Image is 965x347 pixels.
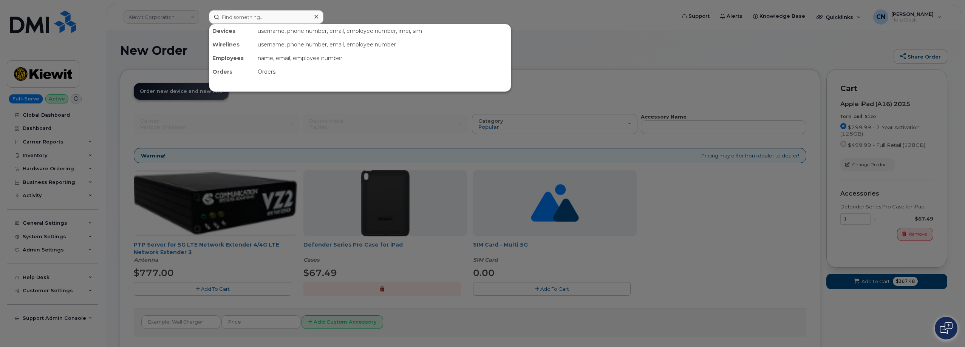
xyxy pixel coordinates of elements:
div: username, phone number, email, employee number, imei, sim [255,24,511,38]
img: Open chat [940,322,953,334]
div: Devices [209,24,255,38]
div: Orders [209,65,255,79]
div: Orders [255,65,511,79]
div: Employees [209,51,255,65]
div: username, phone number, email, employee number [255,38,511,51]
div: name, email, employee number [255,51,511,65]
div: Wirelines [209,38,255,51]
